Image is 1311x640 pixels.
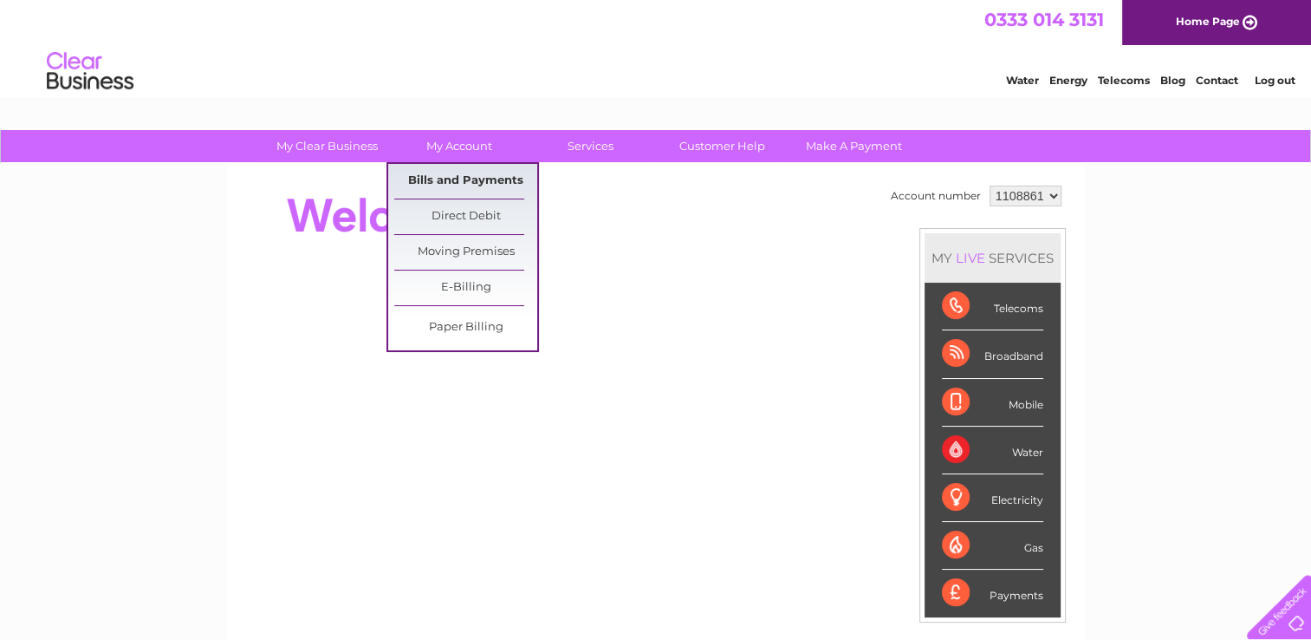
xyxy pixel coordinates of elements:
div: LIVE [952,250,989,266]
div: Broadband [942,330,1043,378]
a: Contact [1196,74,1238,87]
a: Blog [1160,74,1185,87]
a: Make A Payment [782,130,925,162]
a: My Account [387,130,530,162]
a: Bills and Payments [394,164,537,199]
td: Account number [886,181,985,211]
a: Direct Debit [394,199,537,234]
div: Telecoms [942,283,1043,330]
a: Telecoms [1098,74,1150,87]
div: Clear Business is a trading name of Verastar Limited (registered in [GEOGRAPHIC_DATA] No. 3667643... [247,10,1066,84]
div: MY SERVICES [925,233,1061,283]
a: Services [519,130,662,162]
a: Log out [1254,74,1295,87]
div: Mobile [942,379,1043,427]
a: Water [1006,74,1039,87]
a: Moving Premises [394,235,537,270]
div: Gas [942,522,1043,570]
a: Energy [1049,74,1087,87]
div: Water [942,427,1043,474]
div: Payments [942,570,1043,617]
a: Paper Billing [394,310,537,345]
a: My Clear Business [256,130,399,162]
a: Customer Help [651,130,794,162]
img: logo.png [46,45,134,98]
a: E-Billing [394,271,537,305]
div: Electricity [942,474,1043,522]
a: 0333 014 3131 [984,9,1104,30]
